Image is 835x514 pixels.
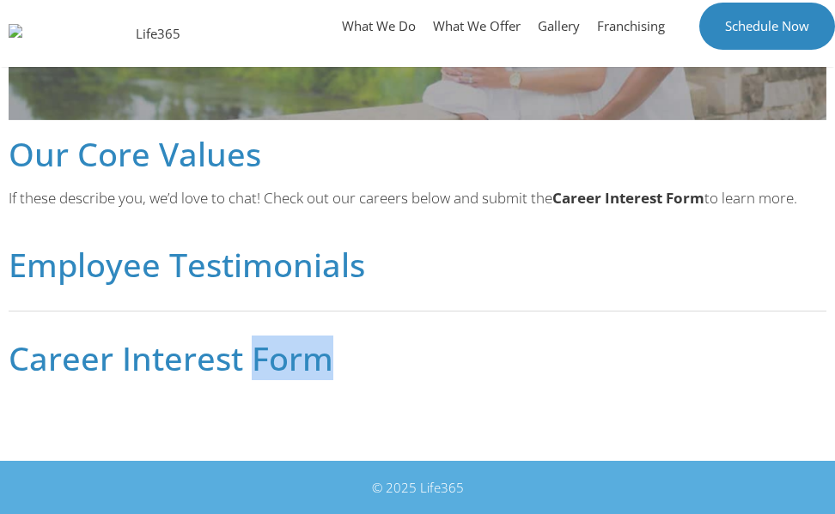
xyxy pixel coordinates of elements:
h2: Career Interest Form [9,342,826,374]
p: If these describe you, we’d love to chat! Check out our careers below and submit the to learn more. [9,187,826,209]
div: © 2025 Life365 [17,478,818,498]
h2: Our Core Values [9,137,826,170]
strong: Career Interest Form [552,188,704,208]
h2: Employee Testimonials [9,248,826,281]
a: Schedule Now [699,3,835,50]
